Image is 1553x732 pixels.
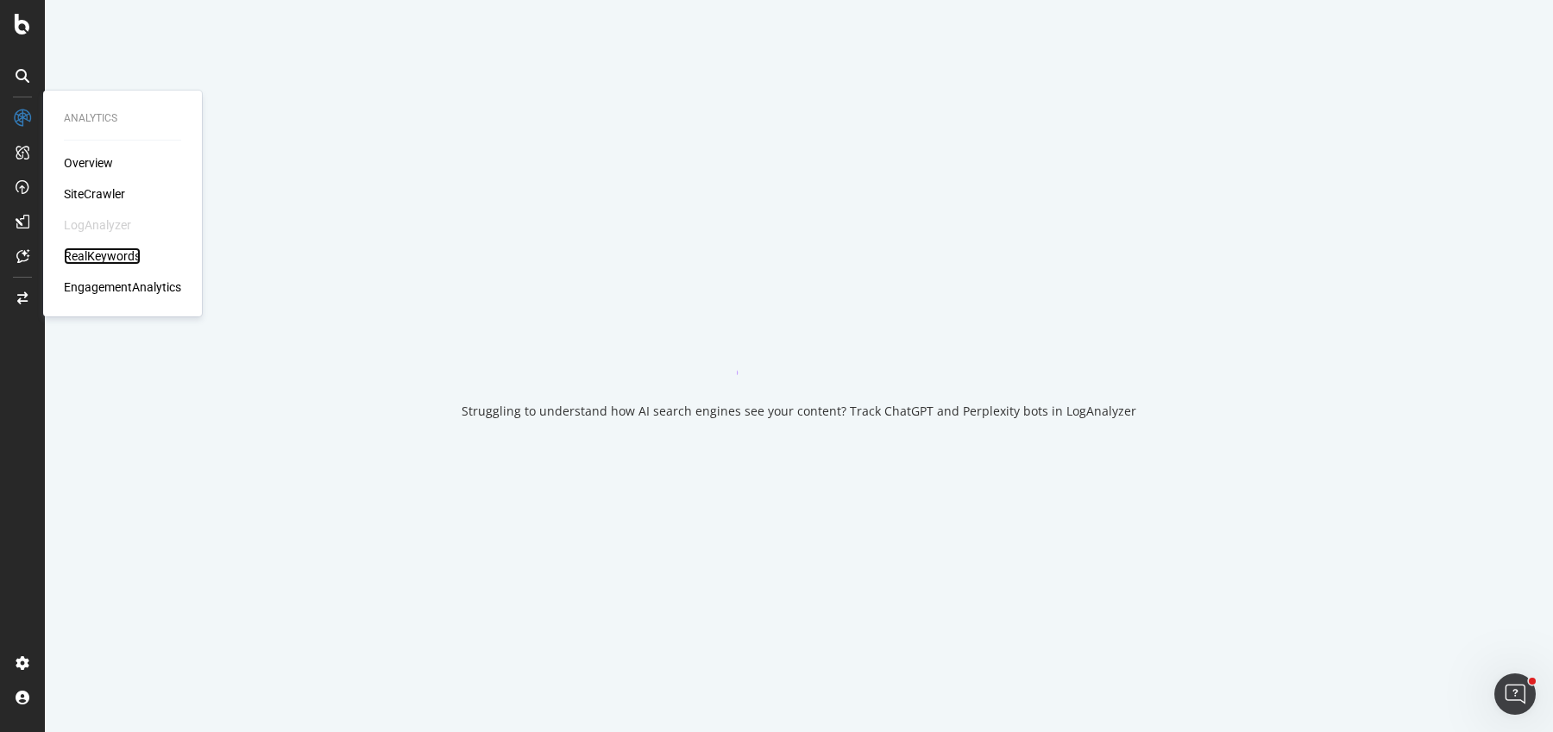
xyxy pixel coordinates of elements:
[64,247,141,265] a: RealKeywords
[64,278,181,296] a: EngagementAnalytics
[737,313,861,375] div: animation
[64,216,131,234] div: LogAnalyzer
[64,185,125,203] a: SiteCrawler
[64,154,113,172] a: Overview
[1494,673,1536,715] iframe: Intercom live chat
[462,403,1136,420] div: Struggling to understand how AI search engines see your content? Track ChatGPT and Perplexity bot...
[64,111,181,126] div: Analytics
